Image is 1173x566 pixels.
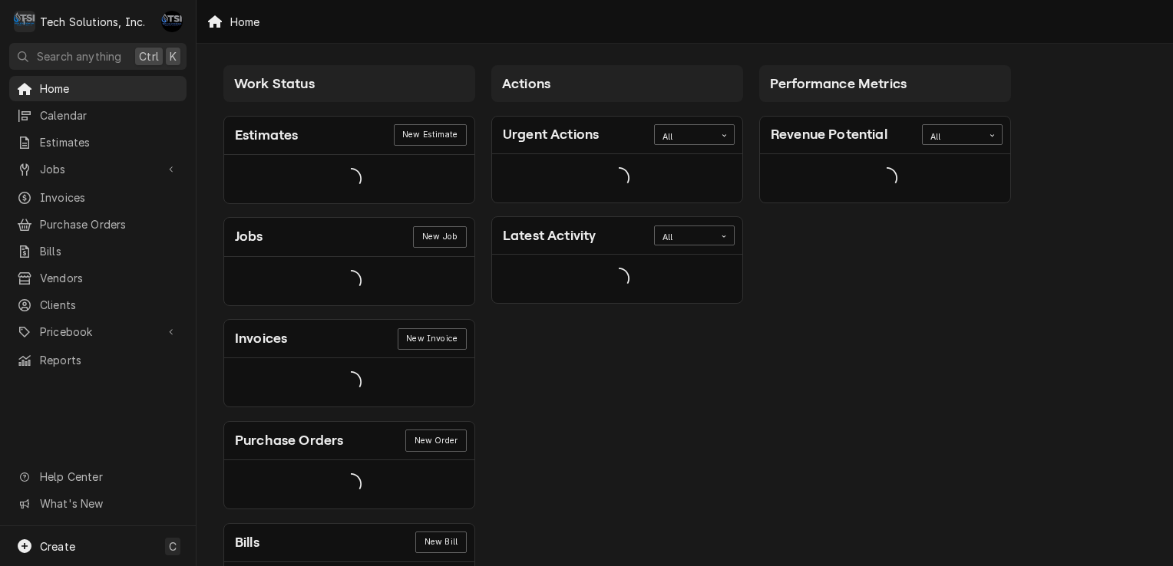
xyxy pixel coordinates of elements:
[413,226,466,248] div: Card Link Button
[9,156,187,182] a: Go to Jobs
[224,358,474,406] div: Card Data
[415,531,466,553] div: Card Link Button
[491,65,743,102] div: Card Column Header
[235,532,259,553] div: Card Title
[492,117,742,154] div: Card Header
[9,43,187,70] button: Search anythingCtrlK
[491,216,743,304] div: Card: Latest Activity
[40,14,145,30] div: Tech Solutions, Inc.
[223,319,475,407] div: Card: Invoices
[922,124,1003,144] div: Card Data Filter Control
[224,524,474,562] div: Card Header
[394,124,467,146] a: New Estimate
[340,163,362,195] span: Loading...
[340,469,362,501] span: Loading...
[40,189,179,206] span: Invoices
[9,130,187,155] a: Estimates
[223,116,475,204] div: Card: Estimates
[9,185,187,210] a: Invoices
[398,328,467,350] div: Card Link Button
[502,76,550,91] span: Actions
[760,154,1010,202] div: Card Data
[771,124,887,145] div: Card Title
[492,255,742,303] div: Card Data
[40,243,179,259] span: Bills
[169,538,177,554] span: C
[224,155,474,203] div: Card Data
[14,11,35,32] div: T
[662,232,707,244] div: All
[405,429,466,451] div: Card Link Button
[139,48,159,64] span: Ctrl
[224,422,474,460] div: Card Header
[235,430,343,451] div: Card Title
[9,464,187,489] a: Go to Help Center
[405,429,466,451] a: New Order
[224,320,474,358] div: Card Header
[876,162,897,194] span: Loading...
[654,225,735,245] div: Card Data Filter Control
[235,328,287,349] div: Card Title
[223,421,475,509] div: Card: Purchase Orders
[340,367,362,399] span: Loading...
[223,217,475,305] div: Card: Jobs
[608,162,629,194] span: Loading...
[235,226,263,247] div: Card Title
[759,65,1011,102] div: Card Column Header
[491,116,743,203] div: Card: Urgent Actions
[415,531,466,553] a: New Bill
[394,124,467,146] div: Card Link Button
[40,297,179,313] span: Clients
[9,319,187,344] a: Go to Pricebook
[654,124,735,144] div: Card Data Filter Control
[161,11,183,32] div: Austin Fox's Avatar
[9,239,187,264] a: Bills
[608,263,629,295] span: Loading...
[760,117,1010,154] div: Card Header
[14,11,35,32] div: Tech Solutions, Inc.'s Avatar
[223,65,475,102] div: Card Column Header
[40,134,179,150] span: Estimates
[234,76,315,91] span: Work Status
[9,292,187,318] a: Clients
[170,48,177,64] span: K
[40,216,179,232] span: Purchase Orders
[770,76,907,91] span: Performance Metrics
[9,76,187,101] a: Home
[161,11,183,32] div: AF
[224,257,474,305] div: Card Data
[40,324,156,340] span: Pricebook
[492,217,742,255] div: Card Header
[492,154,742,202] div: Card Data
[9,347,187,373] a: Reports
[40,107,179,123] span: Calendar
[9,491,187,516] a: Go to What's New
[9,212,187,237] a: Purchase Orders
[40,495,177,512] span: What's New
[224,218,474,256] div: Card Header
[340,265,362,297] span: Loading...
[503,225,596,246] div: Card Title
[40,81,179,97] span: Home
[40,352,179,368] span: Reports
[224,117,474,155] div: Card Header
[235,125,298,146] div: Card Title
[9,103,187,128] a: Calendar
[40,270,179,286] span: Vendors
[9,265,187,291] a: Vendors
[40,540,75,553] span: Create
[662,131,707,143] div: All
[40,469,177,485] span: Help Center
[224,460,474,508] div: Card Data
[503,124,599,145] div: Card Title
[398,328,467,350] a: New Invoice
[759,116,1011,203] div: Card: Revenue Potential
[759,102,1011,263] div: Card Column Content
[37,48,121,64] span: Search anything
[40,161,156,177] span: Jobs
[491,102,743,304] div: Card Column Content
[930,131,975,143] div: All
[413,226,466,248] a: New Job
